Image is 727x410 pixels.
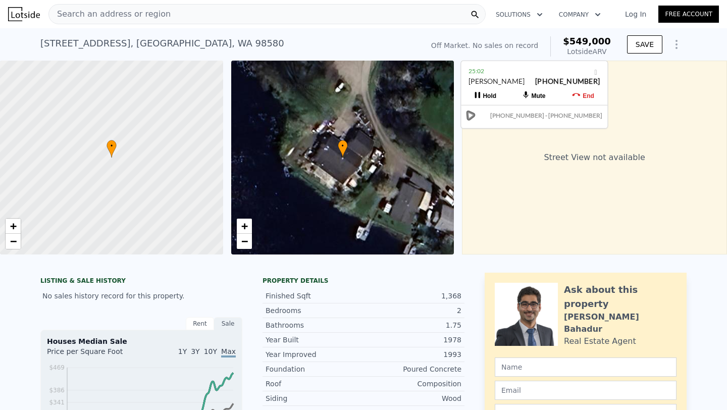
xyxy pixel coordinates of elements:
span: + [241,220,247,232]
div: Year Improved [266,349,363,360]
span: 10Y [204,347,217,355]
input: Email [495,381,677,400]
span: • [107,141,117,150]
div: 1993 [363,349,461,360]
span: 1Y [178,347,187,355]
a: Zoom out [6,234,21,249]
div: Ask about this property [564,283,677,311]
div: 1.75 [363,320,461,330]
div: Price per Square Foot [47,346,141,363]
tspan: $469 [49,364,65,371]
div: Street View not available [462,61,727,254]
span: $549,000 [563,36,611,46]
span: + [10,220,17,232]
div: Property details [263,277,464,285]
div: LISTING & SALE HISTORY [40,277,242,287]
div: Year Built [266,335,363,345]
div: Bedrooms [266,305,363,316]
button: Company [551,6,609,24]
tspan: $341 [49,399,65,406]
div: Sale [214,317,242,330]
span: − [241,235,247,247]
div: Wood [363,393,461,403]
input: Name [495,357,677,377]
div: • [338,140,348,158]
div: Finished Sqft [266,291,363,301]
a: Free Account [658,6,719,23]
div: 1978 [363,335,461,345]
div: 2 [363,305,461,316]
div: Off Market. No sales on record [431,40,538,50]
span: • [338,141,348,150]
tspan: $386 [49,387,65,394]
a: Zoom in [6,219,21,234]
div: Poured Concrete [363,364,461,374]
div: Rent [186,317,214,330]
div: 1,368 [363,291,461,301]
div: Foundation [266,364,363,374]
button: Show Options [666,34,687,55]
button: Solutions [488,6,551,24]
div: • [107,140,117,158]
a: Zoom out [237,234,252,249]
div: Bathrooms [266,320,363,330]
div: Lotside ARV [563,46,611,57]
div: [PERSON_NAME] Bahadur [564,311,677,335]
span: 3Y [191,347,199,355]
a: Zoom in [237,219,252,234]
span: Search an address or region [49,8,171,20]
a: Log In [613,9,658,19]
img: Lotside [8,7,40,21]
div: [STREET_ADDRESS] , [GEOGRAPHIC_DATA] , WA 98580 [40,36,284,50]
button: SAVE [627,35,662,54]
div: No sales history record for this property. [40,287,242,305]
div: Real Estate Agent [564,335,636,347]
div: Roof [266,379,363,389]
div: Composition [363,379,461,389]
span: Max [221,347,236,357]
div: Siding [266,393,363,403]
div: Houses Median Sale [47,336,236,346]
span: − [10,235,17,247]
